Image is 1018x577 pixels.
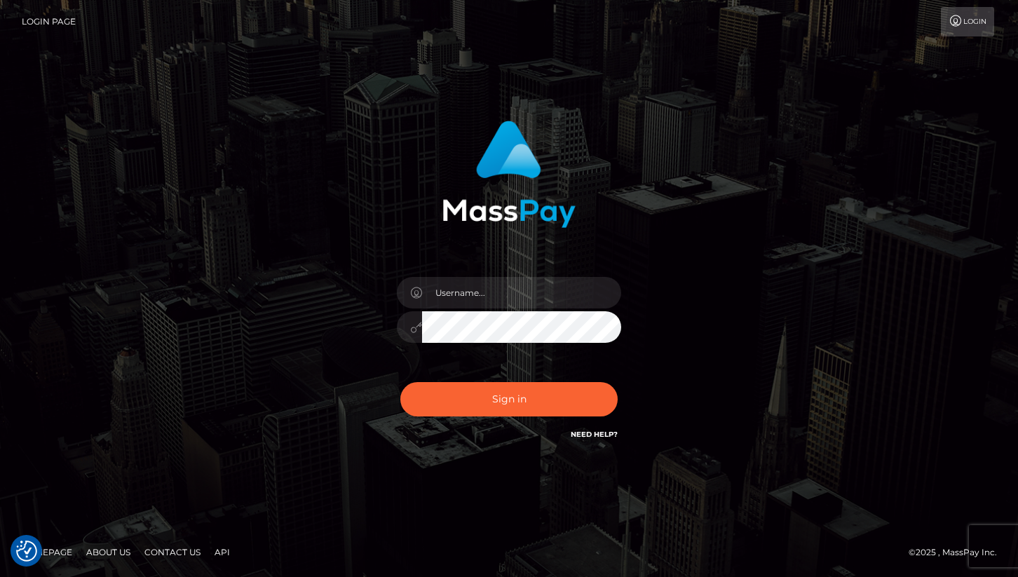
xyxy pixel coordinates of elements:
input: Username... [422,277,621,308]
button: Sign in [400,382,618,416]
img: Revisit consent button [16,541,37,562]
a: Login [941,7,994,36]
div: © 2025 , MassPay Inc. [909,545,1007,560]
a: Contact Us [139,541,206,563]
a: Need Help? [571,430,618,439]
button: Consent Preferences [16,541,37,562]
a: Homepage [15,541,78,563]
a: API [209,541,236,563]
a: About Us [81,541,136,563]
a: Login Page [22,7,76,36]
img: MassPay Login [442,121,576,228]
